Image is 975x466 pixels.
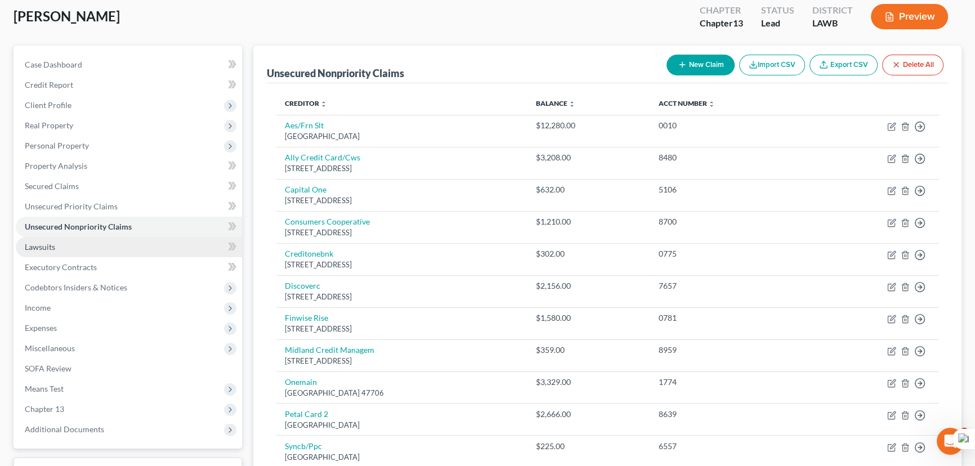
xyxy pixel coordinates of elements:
[16,156,242,176] a: Property Analysis
[659,344,800,356] div: 8959
[809,55,878,75] a: Export CSV
[25,424,104,434] span: Additional Documents
[16,237,242,257] a: Lawsuits
[285,195,517,206] div: [STREET_ADDRESS]
[659,99,715,107] a: Acct Number unfold_more
[285,324,517,334] div: [STREET_ADDRESS]
[25,283,127,292] span: Codebtors Insiders & Notices
[25,120,73,130] span: Real Property
[285,227,517,238] div: [STREET_ADDRESS]
[960,428,969,437] span: 4
[812,4,853,17] div: District
[285,131,517,142] div: [GEOGRAPHIC_DATA]
[535,280,640,292] div: $2,156.00
[882,55,943,75] button: Delete All
[659,377,800,388] div: 1774
[25,323,57,333] span: Expenses
[285,292,517,302] div: [STREET_ADDRESS]
[659,409,800,420] div: 8639
[535,409,640,420] div: $2,666.00
[733,17,743,28] span: 13
[285,217,370,226] a: Consumers Cooperative
[25,181,79,191] span: Secured Claims
[700,17,743,30] div: Chapter
[285,356,517,366] div: [STREET_ADDRESS]
[25,80,73,89] span: Credit Report
[285,185,327,194] a: Capital One
[285,377,317,387] a: Onemain
[535,344,640,356] div: $359.00
[285,420,517,431] div: [GEOGRAPHIC_DATA]
[285,281,320,290] a: Discoverc
[761,4,794,17] div: Status
[285,388,517,398] div: [GEOGRAPHIC_DATA] 47706
[285,259,517,270] div: [STREET_ADDRESS]
[16,257,242,277] a: Executory Contracts
[25,384,64,393] span: Means Test
[285,120,324,130] a: Aes/Frn Slt
[871,4,948,29] button: Preview
[659,120,800,131] div: 0010
[659,152,800,163] div: 8480
[535,184,640,195] div: $632.00
[535,120,640,131] div: $12,280.00
[535,99,575,107] a: Balance unfold_more
[659,248,800,259] div: 0775
[285,409,328,419] a: Petal Card 2
[659,312,800,324] div: 0781
[739,55,805,75] button: Import CSV
[535,216,640,227] div: $1,210.00
[16,359,242,379] a: SOFA Review
[25,303,51,312] span: Income
[25,141,89,150] span: Personal Property
[535,248,640,259] div: $302.00
[659,216,800,227] div: 8700
[320,101,327,107] i: unfold_more
[535,441,640,452] div: $225.00
[285,249,333,258] a: Creditonebnk
[659,280,800,292] div: 7657
[16,75,242,95] a: Credit Report
[535,152,640,163] div: $3,208.00
[16,196,242,217] a: Unsecured Priority Claims
[285,153,360,162] a: Ally Credit Card/Cws
[285,313,328,322] a: Finwise Rise
[16,55,242,75] a: Case Dashboard
[937,428,964,455] iframe: Intercom live chat
[25,404,64,414] span: Chapter 13
[285,441,322,451] a: Syncb/Ppc
[568,101,575,107] i: unfold_more
[700,4,743,17] div: Chapter
[285,99,327,107] a: Creditor unfold_more
[285,163,517,174] div: [STREET_ADDRESS]
[708,101,715,107] i: unfold_more
[25,60,82,69] span: Case Dashboard
[761,17,794,30] div: Lead
[25,161,87,171] span: Property Analysis
[25,242,55,252] span: Lawsuits
[285,452,517,463] div: [GEOGRAPHIC_DATA]
[25,201,118,211] span: Unsecured Priority Claims
[16,176,242,196] a: Secured Claims
[285,345,374,355] a: Midland Credit Managem
[25,262,97,272] span: Executory Contracts
[25,100,71,110] span: Client Profile
[535,312,640,324] div: $1,580.00
[25,364,71,373] span: SOFA Review
[25,222,132,231] span: Unsecured Nonpriority Claims
[812,17,853,30] div: LAWB
[667,55,735,75] button: New Claim
[25,343,75,353] span: Miscellaneous
[267,66,404,80] div: Unsecured Nonpriority Claims
[535,377,640,388] div: $3,329.00
[659,441,800,452] div: 6557
[16,217,242,237] a: Unsecured Nonpriority Claims
[659,184,800,195] div: 5106
[14,8,120,24] span: [PERSON_NAME]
